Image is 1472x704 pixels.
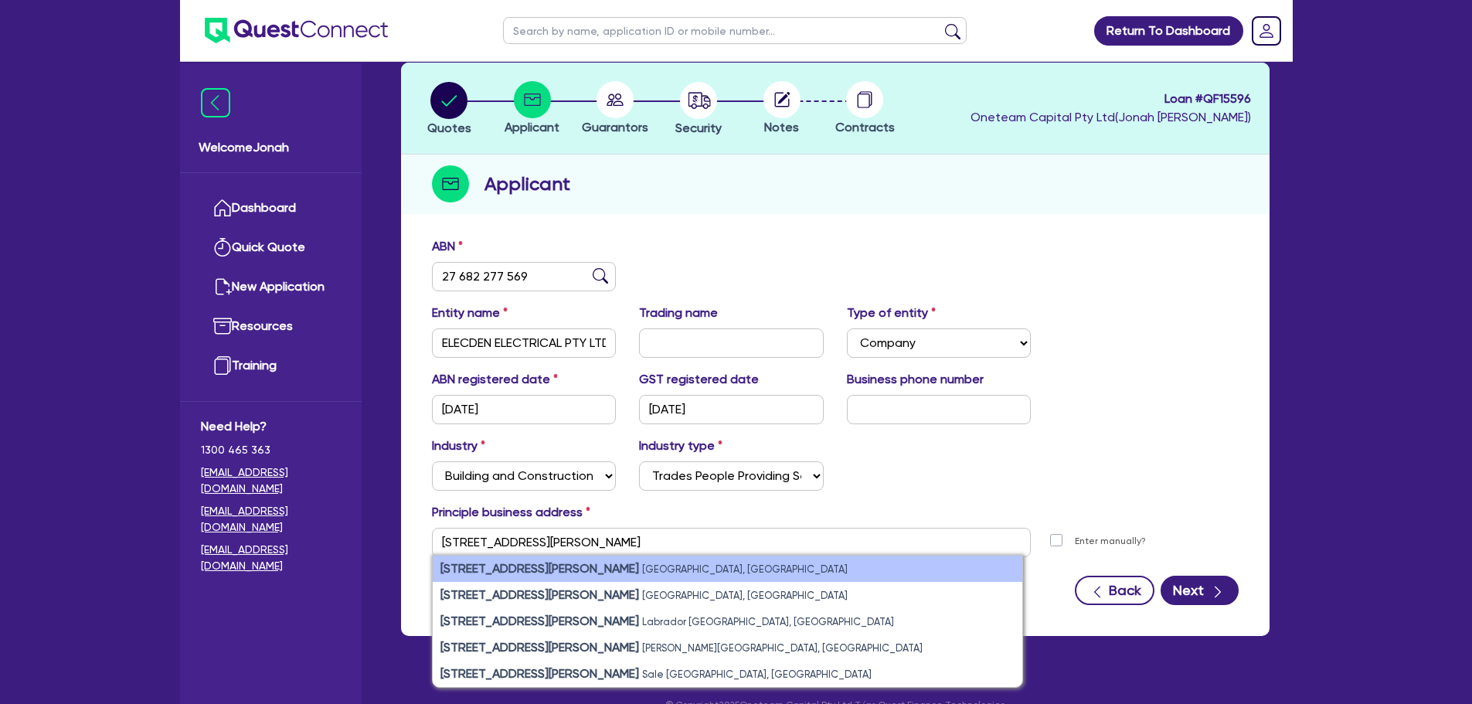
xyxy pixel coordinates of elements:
[593,268,608,284] img: abn-lookup icon
[505,120,559,134] span: Applicant
[642,642,923,654] small: [PERSON_NAME][GEOGRAPHIC_DATA], [GEOGRAPHIC_DATA]
[484,170,570,198] h2: Applicant
[201,417,341,436] span: Need Help?
[432,304,508,322] label: Entity name
[639,437,722,455] label: Industry type
[201,267,341,307] a: New Application
[971,90,1251,108] span: Loan # QF15596
[847,370,984,389] label: Business phone number
[639,370,759,389] label: GST registered date
[201,464,341,497] a: [EMAIL_ADDRESS][DOMAIN_NAME]
[201,442,341,458] span: 1300 465 363
[432,395,617,424] input: DD / MM / YYYY
[201,228,341,267] a: Quick Quote
[213,238,232,257] img: quick-quote
[440,614,639,628] strong: [STREET_ADDRESS][PERSON_NAME]
[201,88,230,117] img: icon-menu-close
[432,165,469,202] img: step-icon
[432,437,485,455] label: Industry
[642,590,848,601] small: [GEOGRAPHIC_DATA], [GEOGRAPHIC_DATA]
[503,17,967,44] input: Search by name, application ID or mobile number...
[847,304,936,322] label: Type of entity
[201,542,341,574] a: [EMAIL_ADDRESS][DOMAIN_NAME]
[213,277,232,296] img: new-application
[205,18,388,43] img: quest-connect-logo-blue
[639,395,824,424] input: DD / MM / YYYY
[835,120,895,134] span: Contracts
[201,503,341,536] a: [EMAIL_ADDRESS][DOMAIN_NAME]
[440,640,639,655] strong: [STREET_ADDRESS][PERSON_NAME]
[1094,16,1243,46] a: Return To Dashboard
[642,616,894,627] small: Labrador [GEOGRAPHIC_DATA], [GEOGRAPHIC_DATA]
[432,503,590,522] label: Principle business address
[213,356,232,375] img: training
[582,120,648,134] span: Guarantors
[971,110,1251,124] span: Oneteam Capital Pty Ltd ( Jonah [PERSON_NAME] )
[432,237,463,256] label: ABN
[213,317,232,335] img: resources
[201,346,341,386] a: Training
[675,81,722,138] button: Security
[201,307,341,346] a: Resources
[639,304,718,322] label: Trading name
[1075,534,1146,549] label: Enter manually?
[427,81,472,138] button: Quotes
[764,120,799,134] span: Notes
[427,121,471,135] span: Quotes
[201,189,341,228] a: Dashboard
[1161,576,1239,605] button: Next
[1246,11,1287,51] a: Dropdown toggle
[440,666,639,681] strong: [STREET_ADDRESS][PERSON_NAME]
[675,121,722,135] span: Security
[440,561,639,576] strong: [STREET_ADDRESS][PERSON_NAME]
[1075,576,1154,605] button: Back
[432,370,558,389] label: ABN registered date
[440,587,639,602] strong: [STREET_ADDRESS][PERSON_NAME]
[642,563,848,575] small: [GEOGRAPHIC_DATA], [GEOGRAPHIC_DATA]
[199,138,343,157] span: Welcome Jonah
[642,668,872,680] small: Sale [GEOGRAPHIC_DATA], [GEOGRAPHIC_DATA]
